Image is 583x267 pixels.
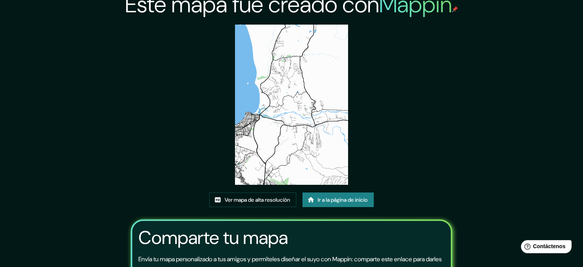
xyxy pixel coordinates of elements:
[515,237,575,259] iframe: Lanzador de widgets de ayuda
[302,192,374,207] a: Ir a la página de inicio
[209,192,296,207] a: Ver mapa de alta resolución
[225,196,290,203] font: Ver mapa de alta resolución
[138,226,288,250] font: Comparte tu mapa
[235,25,348,185] img: created-map
[452,6,458,12] img: pin de mapeo
[318,196,368,203] font: Ir a la página de inicio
